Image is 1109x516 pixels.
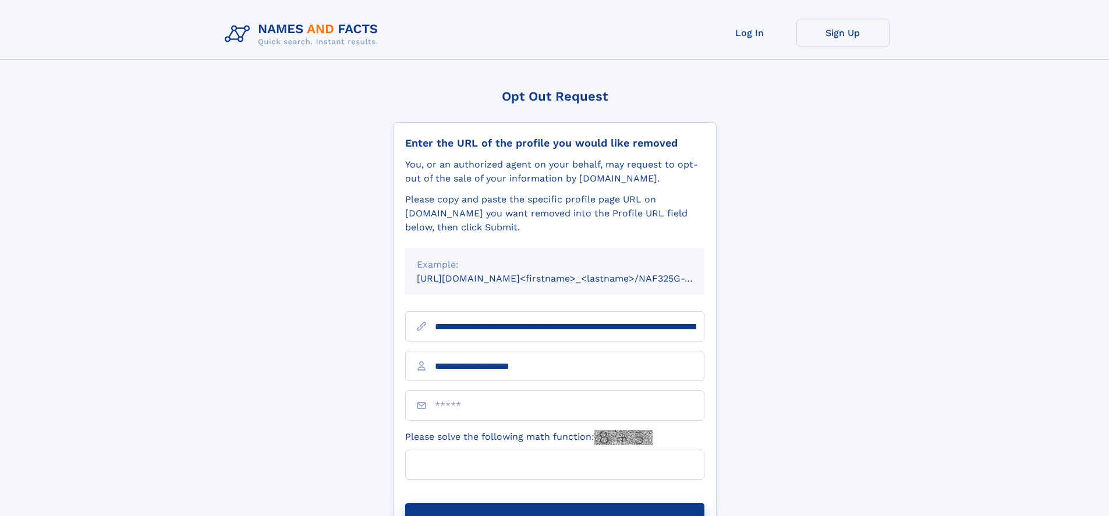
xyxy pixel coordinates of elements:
[417,273,727,284] small: [URL][DOMAIN_NAME]<firstname>_<lastname>/NAF325G-xxxxxxxx
[703,19,796,47] a: Log In
[405,158,704,186] div: You, or an authorized agent on your behalf, may request to opt-out of the sale of your informatio...
[405,193,704,234] div: Please copy and paste the specific profile page URL on [DOMAIN_NAME] you want removed into the Pr...
[405,430,653,445] label: Please solve the following math function:
[405,137,704,150] div: Enter the URL of the profile you would like removed
[220,19,388,50] img: Logo Names and Facts
[796,19,890,47] a: Sign Up
[393,89,717,104] div: Opt Out Request
[417,258,693,272] div: Example:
